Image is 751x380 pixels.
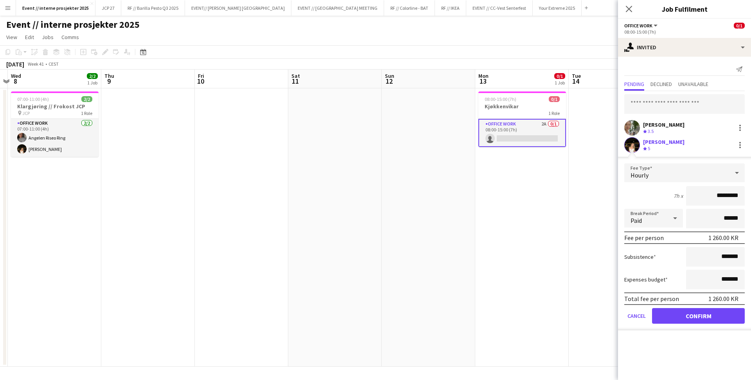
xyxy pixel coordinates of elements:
div: Invited [618,38,751,57]
span: 1 Role [548,110,560,116]
span: 08:00-15:00 (7h) [485,96,516,102]
app-job-card: 08:00-15:00 (7h)0/1Kjøkkenvikar1 RoleOffice work2A0/108:00-15:00 (7h) [478,91,566,147]
button: RF // Barilla Pesto Q3 2025 [121,0,185,16]
span: Week 41 [26,61,45,67]
h3: Job Fulfilment [618,4,751,14]
a: Edit [22,32,37,42]
span: JCP [22,110,30,116]
span: Declined [650,81,672,87]
span: 0/1 [549,96,560,102]
a: Comms [58,32,82,42]
h3: Kjøkkenvikar [478,103,566,110]
button: EVENT// [PERSON_NAME] [GEOGRAPHIC_DATA] [185,0,291,16]
div: 7h x [674,192,683,199]
span: Comms [61,34,79,41]
span: 12 [384,77,394,86]
span: 2/2 [81,96,92,102]
app-card-role: Office work2A0/108:00-15:00 (7h) [478,119,566,147]
span: 5 [648,145,650,151]
div: 1 260.00 KR [708,234,738,242]
span: Jobs [42,34,54,41]
a: View [3,32,20,42]
span: Office work [624,23,652,29]
span: 0/1 [734,23,745,29]
span: 8 [10,77,21,86]
span: 2/2 [87,73,98,79]
div: CEST [49,61,59,67]
span: Tue [572,72,581,79]
button: EVENT // [GEOGRAPHIC_DATA] MEETING [291,0,384,16]
button: EVENT // CC-Vest Senterfest [466,0,533,16]
span: Pending [624,81,644,87]
span: 13 [477,77,489,86]
span: 10 [197,77,204,86]
span: Wed [11,72,21,79]
div: Fee per person [624,234,664,242]
div: 1 Job [87,80,97,86]
h3: Klargjøring // Frokost JCP [11,103,99,110]
a: Jobs [39,32,57,42]
app-card-role: Office work2/207:00-11:00 (4h)Angelen Riseo Ring[PERSON_NAME] [11,119,99,157]
span: Sat [291,72,300,79]
span: 1 Role [81,110,92,116]
button: JCP 27 [95,0,121,16]
button: Cancel [624,308,649,324]
button: Event // interne prosjekter 2025 [16,0,95,16]
label: Subsistence [624,253,656,260]
button: RF // IKEA [435,0,466,16]
h1: Event // interne prosjekter 2025 [6,19,140,30]
div: [DATE] [6,60,24,68]
app-job-card: 07:00-11:00 (4h)2/2Klargjøring // Frokost JCP JCP1 RoleOffice work2/207:00-11:00 (4h)Angelen Rise... [11,91,99,157]
button: RF // Colorline - BAT [384,0,435,16]
span: Unavailable [678,81,708,87]
span: Sun [385,72,394,79]
div: [PERSON_NAME] [643,138,685,145]
div: 08:00-15:00 (7h) [624,29,745,35]
div: [PERSON_NAME] [643,121,685,128]
span: Fri [198,72,204,79]
span: 3.5 [648,128,654,134]
span: Paid [631,217,642,224]
button: Your Extreme 2025 [533,0,582,16]
div: Total fee per person [624,295,679,303]
span: 14 [571,77,581,86]
span: 11 [290,77,300,86]
span: 0/1 [554,73,565,79]
span: Edit [25,34,34,41]
span: View [6,34,17,41]
span: 9 [103,77,114,86]
div: 1 Job [555,80,565,86]
span: Thu [104,72,114,79]
button: Confirm [652,308,745,324]
button: Office work [624,23,659,29]
span: Mon [478,72,489,79]
div: 1 260.00 KR [708,295,738,303]
label: Expenses budget [624,276,668,283]
span: Hourly [631,171,649,179]
span: 07:00-11:00 (4h) [17,96,49,102]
